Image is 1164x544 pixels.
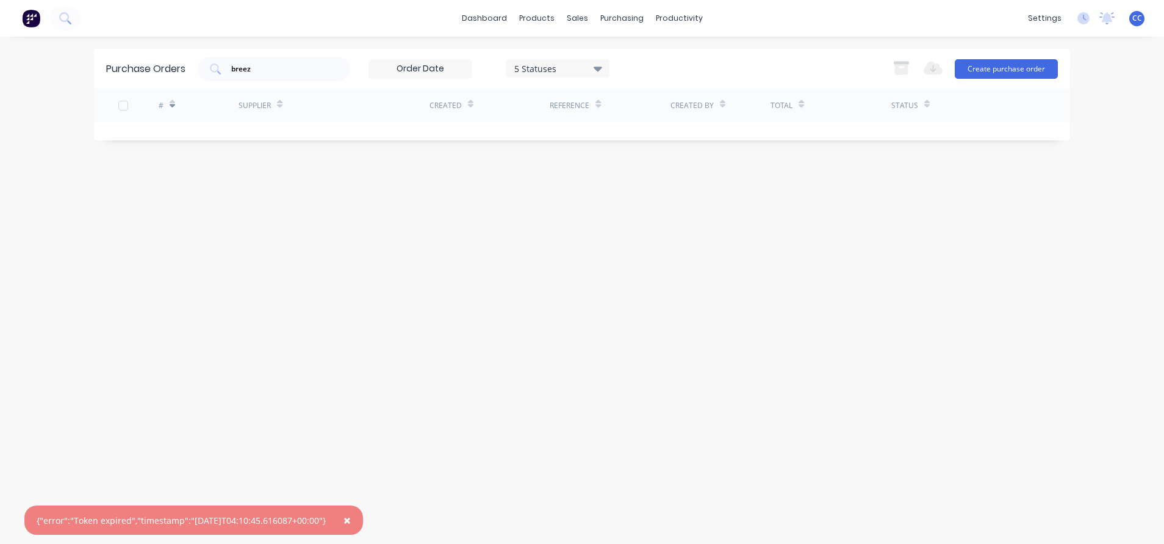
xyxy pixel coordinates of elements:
div: # [159,100,163,111]
input: Search purchase orders... [230,63,331,75]
button: Close [331,506,363,535]
div: 5 Statuses [514,62,602,74]
div: Total [771,100,792,111]
div: Reference [550,100,589,111]
span: CC [1132,13,1142,24]
img: Factory [22,9,40,27]
div: settings [1022,9,1068,27]
span: × [343,512,351,529]
div: Purchase Orders [106,62,185,76]
div: {"error":"Token expired","timestamp":"[DATE]T04:10:45.616087+00:00"} [37,514,326,527]
div: Status [891,100,918,111]
button: Create purchase order [955,59,1058,79]
div: purchasing [594,9,650,27]
input: Order Date [369,60,472,78]
a: dashboard [456,9,513,27]
div: productivity [650,9,709,27]
div: Supplier [239,100,271,111]
div: Created By [670,100,714,111]
div: products [513,9,561,27]
div: sales [561,9,594,27]
div: Created [429,100,462,111]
